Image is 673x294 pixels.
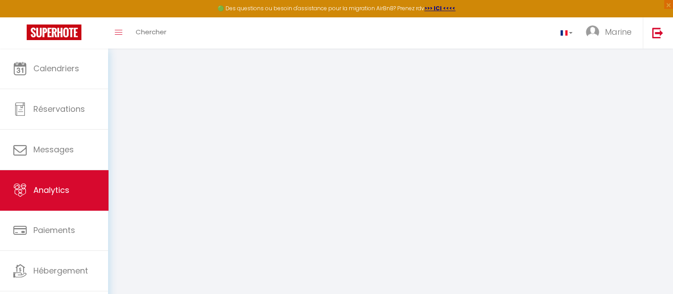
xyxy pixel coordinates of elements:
span: Hébergement [33,265,88,276]
span: Paiements [33,225,75,236]
a: >>> ICI <<<< [424,4,455,12]
span: Marine [605,26,632,37]
img: ... [586,25,599,39]
span: Analytics [33,184,69,196]
span: Messages [33,144,74,155]
span: Calendriers [33,63,79,74]
a: ... Marine [579,17,643,49]
img: Super Booking [27,24,81,40]
a: Chercher [129,17,173,49]
span: Chercher [136,27,166,37]
span: Réservations [33,103,85,114]
img: logout [652,27,663,38]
